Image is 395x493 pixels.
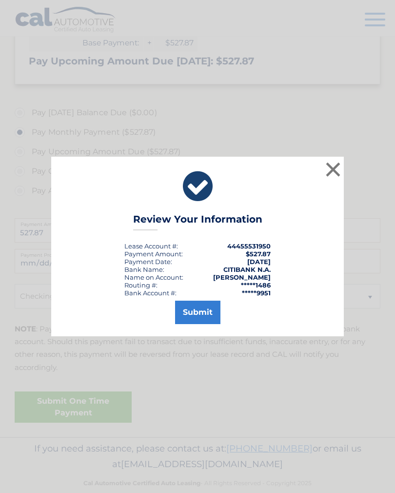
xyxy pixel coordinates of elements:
[227,242,271,250] strong: 44455531950
[223,266,271,273] strong: CITIBANK N.A.
[124,281,158,289] div: Routing #:
[175,301,220,324] button: Submit
[323,160,343,179] button: ×
[124,250,183,258] div: Payment Amount:
[124,242,178,250] div: Lease Account #:
[124,273,183,281] div: Name on Account:
[246,250,271,258] span: $527.87
[247,258,271,266] span: [DATE]
[124,258,171,266] span: Payment Date
[124,258,172,266] div: :
[124,289,177,297] div: Bank Account #:
[124,266,164,273] div: Bank Name:
[213,273,271,281] strong: [PERSON_NAME]
[133,213,262,230] h3: Review Your Information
